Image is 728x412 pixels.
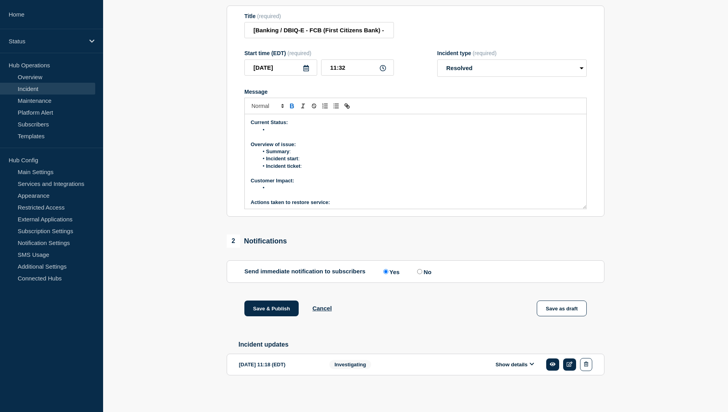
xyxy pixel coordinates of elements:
[245,114,586,209] div: Message
[383,269,388,274] input: Yes
[259,148,581,155] li: :
[244,13,394,19] div: Title
[437,50,587,56] div: Incident type
[259,163,581,170] li: :
[251,199,330,205] strong: Actions taken to restore service:
[244,268,587,275] div: Send immediate notification to subscribers
[437,59,587,77] select: Incident type
[417,269,422,274] input: No
[537,301,587,316] button: Save as draft
[259,155,581,162] li: :
[244,301,299,316] button: Save & Publish
[342,101,353,111] button: Toggle link
[9,38,84,45] p: Status
[251,178,294,184] strong: Customer Impact:
[266,163,300,169] strong: Incident ticket
[248,101,286,111] span: Font size
[321,59,394,76] input: HH:MM
[288,50,312,56] span: (required)
[309,101,320,111] button: Toggle strikethrough text
[381,268,400,275] label: Yes
[415,268,431,275] label: No
[244,22,394,38] input: Title
[251,119,288,125] strong: Current Status:
[244,268,366,275] p: Send immediate notification to subscribers
[473,50,497,56] span: (required)
[493,361,536,368] button: Show details
[331,101,342,111] button: Toggle bulleted list
[239,358,318,371] div: [DATE] 11:18 (EDT)
[312,305,332,312] button: Cancel
[244,89,587,95] div: Message
[329,360,371,369] span: Investigating
[238,341,604,348] h2: Incident updates
[257,13,281,19] span: (required)
[227,234,287,248] div: Notifications
[266,156,298,161] strong: Incident start
[244,59,317,76] input: YYYY-MM-DD
[227,234,240,248] span: 2
[286,101,297,111] button: Toggle bold text
[244,50,394,56] div: Start time (EDT)
[266,148,289,154] strong: Summary
[251,141,296,147] strong: Overview of issue:
[320,101,331,111] button: Toggle ordered list
[297,101,309,111] button: Toggle italic text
